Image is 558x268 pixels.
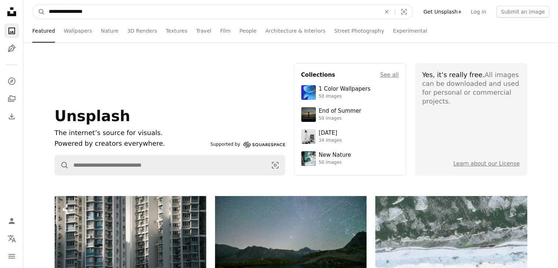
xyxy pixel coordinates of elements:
[375,249,527,256] a: Snow covered landscape with frozen water
[55,138,208,149] p: Powered by creators everywhere.
[4,74,19,88] a: Explore
[127,19,157,43] a: 3D Renders
[196,19,211,43] a: Travel
[319,116,361,122] div: 50 images
[4,109,19,124] a: Download History
[301,151,316,166] img: premium_photo-1755037089989-422ee333aef9
[220,19,230,43] a: Film
[319,108,361,115] div: End of Summer
[301,85,316,100] img: premium_photo-1688045582333-c8b6961773e0
[55,108,130,124] span: Unsplash
[240,19,257,43] a: People
[419,6,466,18] a: Get Unsplash+
[265,19,325,43] a: Architecture & Interiors
[379,5,395,19] button: Clear
[301,151,399,166] a: New Nature50 images
[4,4,19,21] a: Home — Unsplash
[266,155,285,175] button: Visual search
[301,70,335,79] h4: Collections
[4,23,19,38] a: Photos
[4,231,19,246] button: Language
[466,6,490,18] a: Log in
[496,6,549,18] button: Submit an image
[55,155,285,175] form: Find visuals sitewide
[319,94,371,99] div: 50 images
[422,70,520,106] div: All images can be downloaded and used for personal or commercial projects.
[166,19,187,43] a: Textures
[301,107,399,122] a: End of Summer50 images
[55,242,206,248] a: Tall apartment buildings with many windows and balconies.
[64,19,92,43] a: Wallpapers
[319,160,351,166] div: 50 images
[215,243,366,250] a: Starry night sky over a calm mountain lake
[301,107,316,122] img: premium_photo-1754398386796-ea3dec2a6302
[380,70,398,79] a: See all
[33,5,45,19] button: Search Unsplash
[422,71,485,79] span: Yes, it’s really free.
[32,4,413,19] form: Find visuals sitewide
[319,152,351,159] div: New Nature
[211,140,285,149] a: Supported by
[393,19,427,43] a: Experimental
[319,130,342,137] div: [DATE]
[301,85,399,100] a: 1 Color Wallpapers50 images
[55,128,208,138] h1: The internet’s source for visuals.
[395,5,413,19] button: Visual search
[301,129,316,144] img: photo-1682590564399-95f0109652fe
[101,19,118,43] a: Nature
[453,160,520,167] a: Learn about our License
[319,86,371,93] div: 1 Color Wallpapers
[4,249,19,264] button: Menu
[319,138,342,144] div: 34 images
[301,129,399,144] a: [DATE]34 images
[4,41,19,56] a: Illustrations
[4,214,19,228] a: Log in / Sign up
[4,91,19,106] a: Collections
[55,155,69,175] button: Search Unsplash
[334,19,384,43] a: Street Photography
